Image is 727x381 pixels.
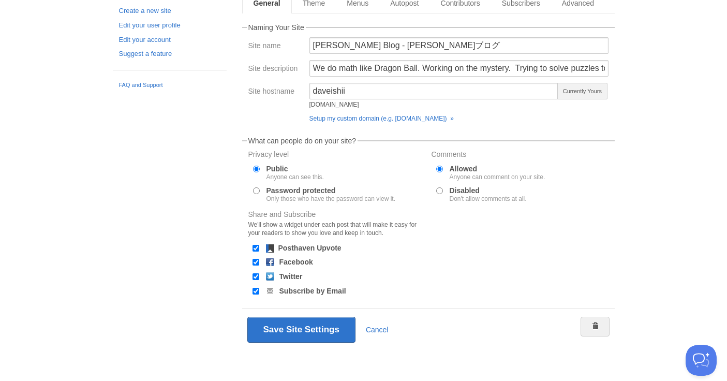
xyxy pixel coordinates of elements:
div: Anyone can comment on your site. [450,174,545,180]
div: Anyone can see this. [266,174,324,180]
label: Share and Subscribe [248,211,425,240]
img: facebook.png [266,258,274,266]
img: twitter.png [266,272,274,281]
legend: What can people do on your site? [247,137,358,144]
a: Suggest a feature [119,49,220,60]
label: Disabled [450,187,527,202]
a: FAQ and Support [119,81,220,90]
label: Allowed [450,165,545,180]
a: Setup my custom domain (e.g. [DOMAIN_NAME]) » [309,115,454,122]
a: Create a new site [119,6,220,17]
div: We'll show a widget under each post that will make it easy for your readers to show you love and ... [248,221,425,237]
label: Posthaven Upvote [278,244,342,252]
a: Cancel [366,326,389,334]
label: Site description [248,65,303,75]
label: Subscribe by Email [279,287,346,295]
a: Edit your account [119,35,220,46]
span: Currently Yours [557,83,607,99]
div: Only those who have the password can view it. [266,196,395,202]
label: Site name [248,42,303,52]
label: Public [266,165,324,180]
label: Privacy level [248,151,425,160]
label: Password protected [266,187,395,202]
legend: Naming Your Site [247,24,306,31]
div: Don't allow comments at all. [450,196,527,202]
iframe: Help Scout Beacon - Open [686,345,717,376]
label: Twitter [279,273,303,280]
label: Facebook [279,258,313,266]
button: Save Site Settings [247,317,355,343]
a: Edit your user profile [119,20,220,31]
label: Comments [432,151,609,160]
div: [DOMAIN_NAME] [309,101,559,108]
label: Site hostname [248,87,303,97]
